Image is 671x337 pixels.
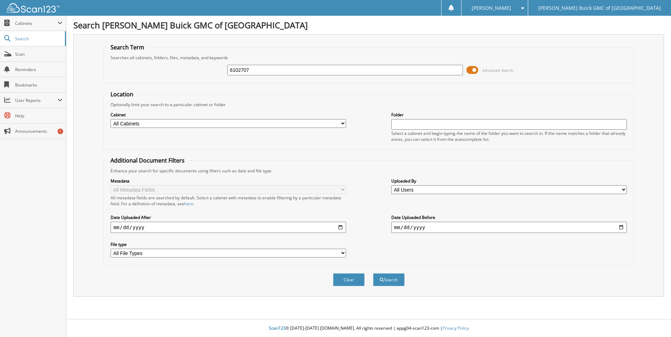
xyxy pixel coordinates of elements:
[107,43,148,51] legend: Search Term
[66,320,671,337] div: © [DATE]-[DATE] [DOMAIN_NAME]. All rights reserved | appg04-scan123-com |
[15,128,62,134] span: Announcements
[373,273,405,286] button: Search
[269,325,286,331] span: Scan123
[184,201,193,207] a: here
[333,273,365,286] button: Clear
[391,178,627,184] label: Uploaded By
[443,325,469,331] a: Privacy Policy
[107,168,630,174] div: Enhance your search for specific documents using filters such as date and file type.
[111,112,346,118] label: Cabinet
[15,51,62,57] span: Scan
[15,36,61,42] span: Search
[107,90,137,98] legend: Location
[111,214,346,220] label: Date Uploaded After
[7,3,60,13] img: scan123-logo-white.svg
[111,195,346,207] div: All metadata fields are searched by default. Select a cabinet with metadata to enable filtering b...
[15,113,62,119] span: Help
[111,241,346,247] label: File type
[107,55,630,61] div: Searches all cabinets, folders, files, metadata, and keywords
[15,67,62,73] span: Reminders
[107,102,630,108] div: Optionally limit your search to a particular cabinet or folder
[15,97,58,103] span: User Reports
[538,6,661,10] span: [PERSON_NAME] Buick GMC of [GEOGRAPHIC_DATA]
[111,222,346,233] input: start
[391,214,627,220] label: Date Uploaded Before
[391,222,627,233] input: end
[73,19,664,31] h1: Search [PERSON_NAME] Buick GMC of [GEOGRAPHIC_DATA]
[111,178,346,184] label: Metadata
[482,68,513,73] span: Advanced Search
[472,6,511,10] span: [PERSON_NAME]
[107,157,188,164] legend: Additional Document Filters
[15,82,62,88] span: Bookmarks
[58,129,63,134] div: 1
[391,112,627,118] label: Folder
[15,20,58,26] span: Cabinets
[391,130,627,142] div: Select a cabinet and begin typing the name of the folder you want to search in. If the name match...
